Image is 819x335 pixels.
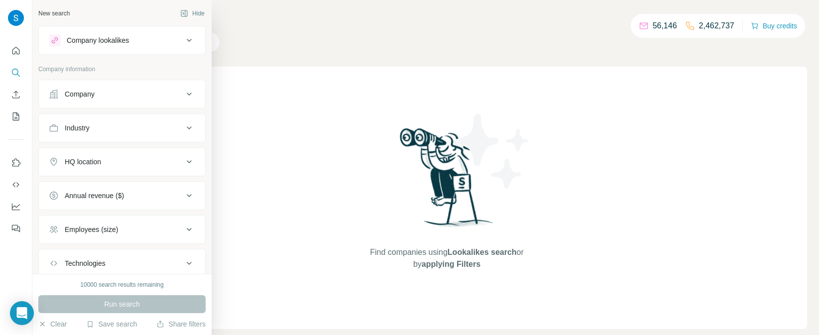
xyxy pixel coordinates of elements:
button: Enrich CSV [8,86,24,104]
p: 56,146 [653,20,677,32]
button: My lists [8,108,24,125]
button: Search [8,64,24,82]
div: Open Intercom Messenger [10,301,34,325]
div: HQ location [65,157,101,167]
h4: Search [87,12,807,26]
button: Clear [38,319,67,329]
button: Buy credits [751,19,797,33]
div: Industry [65,123,90,133]
button: Annual revenue ($) [39,184,205,208]
div: Technologies [65,258,106,268]
button: Company lookalikes [39,28,205,52]
button: Quick start [8,42,24,60]
button: Use Surfe API [8,176,24,194]
div: New search [38,9,70,18]
img: Surfe Illustration - Stars [447,107,537,196]
button: Technologies [39,251,205,275]
img: Avatar [8,10,24,26]
button: Feedback [8,220,24,237]
button: Employees (size) [39,218,205,241]
div: Annual revenue ($) [65,191,124,201]
div: Employees (size) [65,224,118,234]
span: Find companies using or by [367,246,526,270]
p: Company information [38,65,206,74]
button: Industry [39,116,205,140]
span: Lookalikes search [448,248,517,256]
button: Company [39,82,205,106]
div: Company [65,89,95,99]
button: Use Surfe on LinkedIn [8,154,24,172]
button: Hide [173,6,212,21]
button: Share filters [156,319,206,329]
div: 10000 search results remaining [80,280,163,289]
button: Save search [86,319,137,329]
button: HQ location [39,150,205,174]
img: Surfe Illustration - Woman searching with binoculars [395,125,499,236]
div: Company lookalikes [67,35,129,45]
span: applying Filters [422,260,480,268]
button: Dashboard [8,198,24,216]
p: 2,462,737 [699,20,734,32]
